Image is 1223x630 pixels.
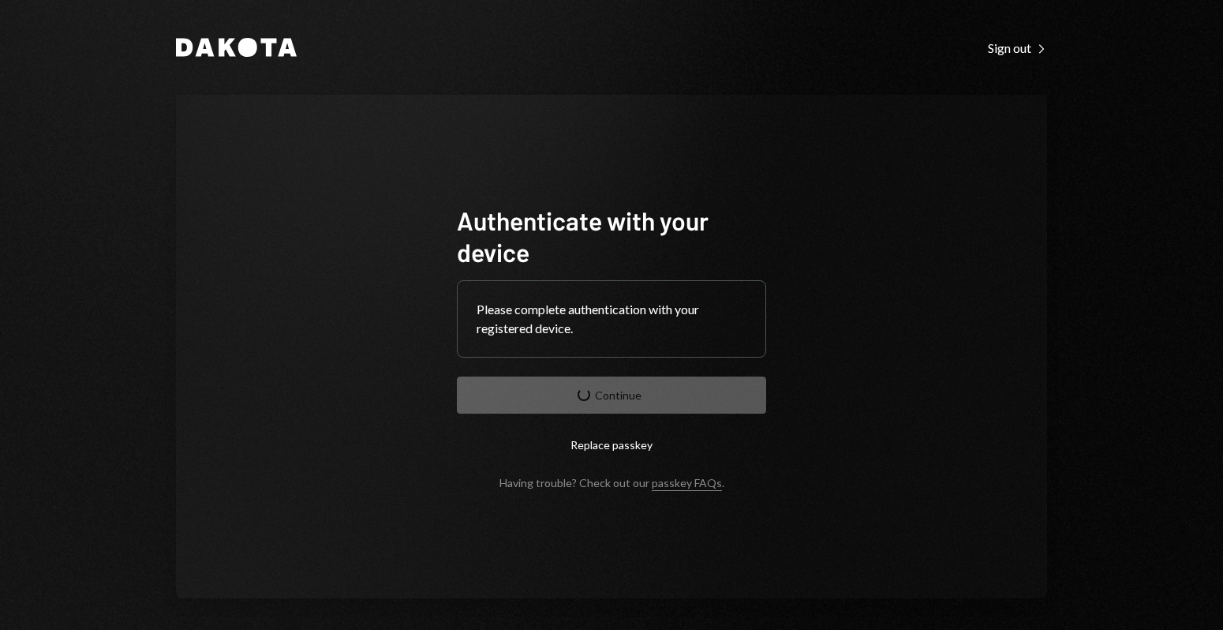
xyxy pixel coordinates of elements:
div: Sign out [988,40,1047,56]
div: Having trouble? Check out our . [499,476,724,489]
button: Replace passkey [457,426,766,463]
a: Sign out [988,39,1047,56]
div: Please complete authentication with your registered device. [477,300,746,338]
h1: Authenticate with your device [457,204,766,268]
a: passkey FAQs [652,476,722,491]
